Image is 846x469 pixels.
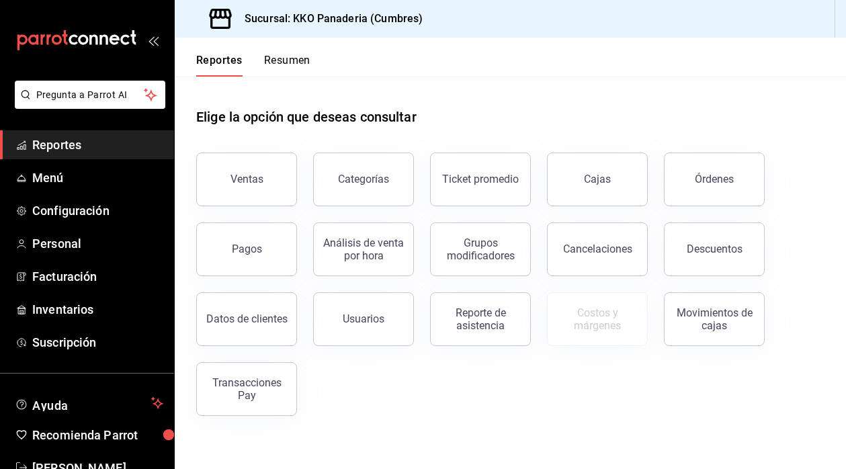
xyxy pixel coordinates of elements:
span: Ayuda [32,395,146,411]
div: Análisis de venta por hora [322,237,405,262]
button: Cajas [547,153,648,206]
div: Grupos modificadores [439,237,522,262]
h3: Sucursal: KKO Panaderia (Cumbres) [234,11,423,27]
button: Contrata inventarios para ver este reporte [547,292,648,346]
span: Facturación [32,267,163,286]
div: Movimientos de cajas [673,306,756,332]
div: Descuentos [687,243,743,255]
button: Descuentos [664,222,765,276]
button: Pagos [196,222,297,276]
button: Usuarios [313,292,414,346]
div: navigation tabs [196,54,310,77]
button: Análisis de venta por hora [313,222,414,276]
button: Datos de clientes [196,292,297,346]
button: Categorías [313,153,414,206]
button: Pregunta a Parrot AI [15,81,165,109]
div: Datos de clientes [206,312,288,325]
span: Suscripción [32,333,163,351]
button: Órdenes [664,153,765,206]
button: Resumen [264,54,310,77]
div: Ventas [230,173,263,185]
div: Pagos [232,243,262,255]
div: Costos y márgenes [556,306,639,332]
div: Cajas [584,173,611,185]
div: Órdenes [695,173,734,185]
span: Inventarios [32,300,163,318]
button: Movimientos de cajas [664,292,765,346]
span: Configuración [32,202,163,220]
button: open_drawer_menu [148,35,159,46]
span: Personal [32,234,163,253]
div: Reporte de asistencia [439,306,522,332]
button: Ventas [196,153,297,206]
button: Grupos modificadores [430,222,531,276]
div: Usuarios [343,312,384,325]
div: Cancelaciones [563,243,632,255]
button: Reporte de asistencia [430,292,531,346]
span: Menú [32,169,163,187]
span: Reportes [32,136,163,154]
h1: Elige la opción que deseas consultar [196,107,417,127]
button: Reportes [196,54,243,77]
div: Transacciones Pay [205,376,288,402]
button: Cancelaciones [547,222,648,276]
button: Ticket promedio [430,153,531,206]
div: Ticket promedio [442,173,519,185]
a: Pregunta a Parrot AI [9,97,165,112]
span: Pregunta a Parrot AI [36,88,144,102]
div: Categorías [338,173,389,185]
span: Recomienda Parrot [32,426,163,444]
button: Transacciones Pay [196,362,297,416]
